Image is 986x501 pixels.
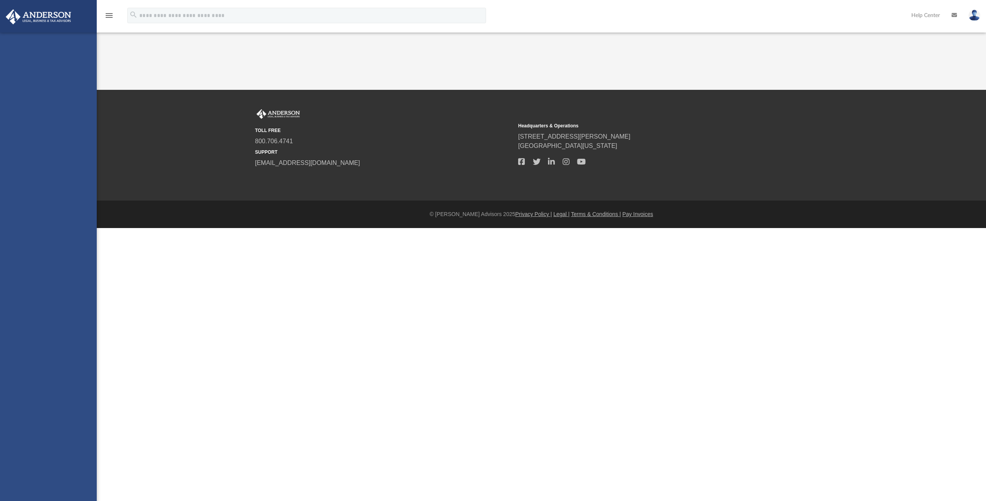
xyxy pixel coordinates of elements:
[622,211,653,217] a: Pay Invoices
[255,127,513,134] small: TOLL FREE
[3,9,74,24] img: Anderson Advisors Platinum Portal
[255,160,360,166] a: [EMAIL_ADDRESS][DOMAIN_NAME]
[515,211,552,217] a: Privacy Policy |
[518,133,630,140] a: [STREET_ADDRESS][PERSON_NAME]
[97,210,986,218] div: © [PERSON_NAME] Advisors 2025
[553,211,570,217] a: Legal |
[518,142,617,149] a: [GEOGRAPHIC_DATA][US_STATE]
[518,122,776,129] small: Headquarters & Operations
[104,11,114,20] i: menu
[969,10,980,21] img: User Pic
[255,138,293,144] a: 800.706.4741
[104,15,114,20] a: menu
[255,109,301,119] img: Anderson Advisors Platinum Portal
[571,211,621,217] a: Terms & Conditions |
[129,10,138,19] i: search
[255,149,513,156] small: SUPPORT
